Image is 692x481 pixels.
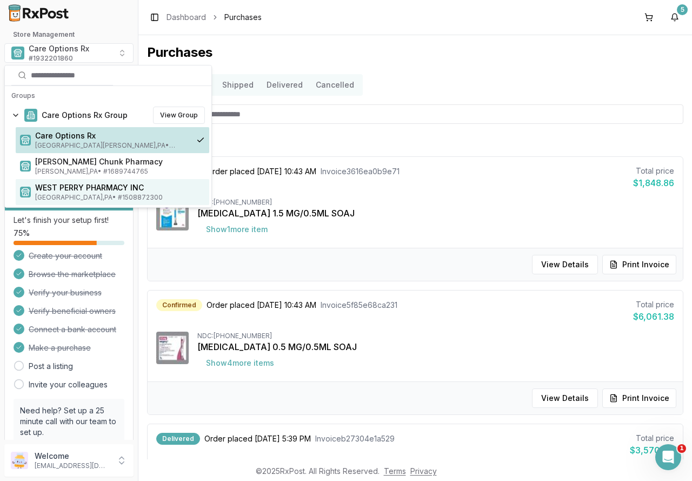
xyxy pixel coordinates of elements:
[197,332,674,340] div: NDC: [PHONE_NUMBER]
[224,12,262,23] span: Purchases
[35,156,205,167] span: [PERSON_NAME] Chunk Pharmacy
[384,466,406,476] a: Terms
[633,299,674,310] div: Total price
[197,340,674,353] div: [MEDICAL_DATA] 0.5 MG/0.5ML SOAJ
[29,43,89,54] span: Care Options Rx
[167,12,206,23] a: Dashboard
[197,220,276,239] button: Show1more item
[532,388,598,408] button: View Details
[197,353,283,373] button: Show4more items
[677,4,688,15] div: 5
[204,433,311,444] span: Order placed [DATE] 5:39 PM
[20,438,62,447] a: Book a call
[29,342,91,353] span: Make a purchase
[29,324,116,335] span: Connect a bank account
[156,433,200,445] div: Delivered
[4,30,134,39] h2: Store Management
[156,198,189,230] img: Trulicity 1.5 MG/0.5ML SOAJ
[29,251,102,261] span: Create your account
[167,12,262,23] nav: breadcrumb
[260,76,309,94] button: Delivered
[4,43,134,63] button: Select a view
[156,299,202,311] div: Confirmed
[602,255,676,274] button: Print Invoice
[633,176,674,189] div: $1,848.86
[35,141,188,150] span: [GEOGRAPHIC_DATA][PERSON_NAME] , PA • # 1932201860
[29,54,73,63] span: # 1932201860
[197,207,674,220] div: [MEDICAL_DATA] 1.5 MG/0.5ML SOAJ
[35,167,205,176] span: [PERSON_NAME] , PA • # 1689744765
[147,44,683,61] h1: Purchases
[655,444,681,470] iframe: Intercom live chat
[321,300,397,311] span: Invoice 5f85e68ca231
[29,269,116,280] span: Browse the marketplace
[410,466,437,476] a: Privacy
[532,255,598,274] button: View Details
[602,388,676,408] button: Print Invoice
[156,332,189,364] img: Wegovy 0.5 MG/0.5ML SOAJ
[666,9,683,26] button: 5
[321,166,400,177] span: Invoice 3616ea0b9e71
[14,215,124,226] p: Let's finish your setup first!
[35,451,110,462] p: Welcome
[677,444,686,453] span: 1
[153,107,205,124] button: View Group
[20,405,118,438] p: Need help? Set up a 25 minute call with our team to set up.
[630,433,674,444] div: Total price
[633,166,674,176] div: Total price
[14,228,30,239] span: 75 %
[633,310,674,323] div: $6,061.38
[35,130,188,141] span: Care Options Rx
[42,110,128,121] span: Care Options Rx Group
[29,287,102,298] span: Verify your business
[35,462,110,470] p: [EMAIL_ADDRESS][DOMAIN_NAME]
[197,198,674,207] div: NDC: [PHONE_NUMBER]
[216,76,260,94] button: Shipped
[29,379,108,390] a: Invite your colleagues
[207,300,316,311] span: Order placed [DATE] 10:43 AM
[315,433,395,444] span: Invoice b27304e1a529
[309,76,361,94] button: Cancelled
[630,444,674,457] div: $3,570.00
[29,361,73,372] a: Post a listing
[35,182,205,193] span: WEST PERRY PHARMACY INC
[35,193,205,202] span: [GEOGRAPHIC_DATA] , PA • # 1508872300
[11,452,28,469] img: User avatar
[29,306,116,317] span: Verify beneficial owners
[4,4,74,22] img: RxPost Logo
[207,166,316,177] span: Order placed [DATE] 10:43 AM
[7,88,209,103] div: Groups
